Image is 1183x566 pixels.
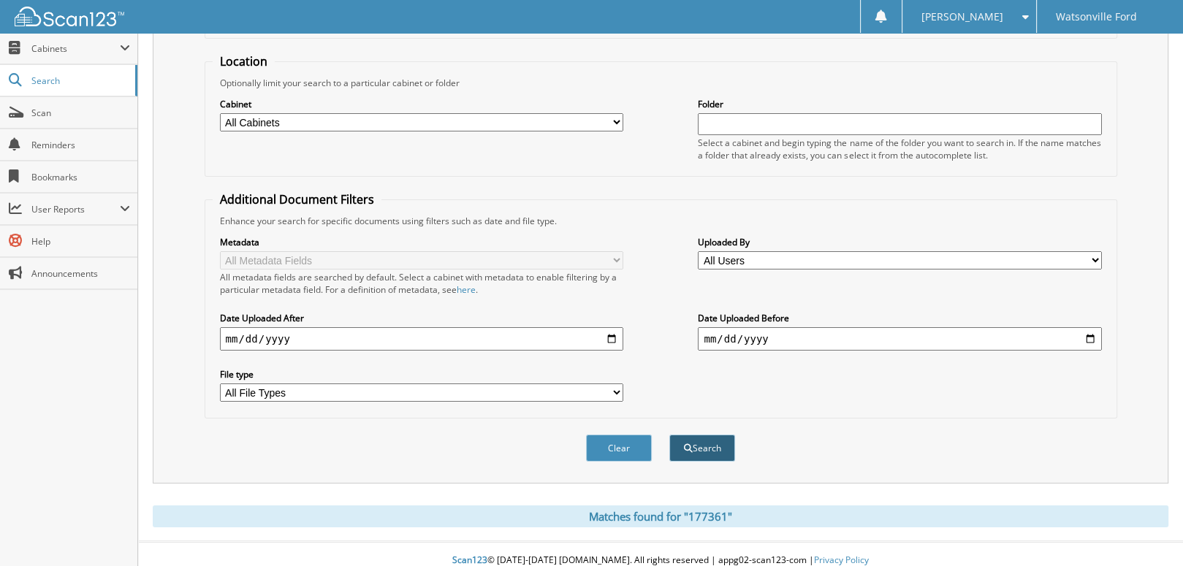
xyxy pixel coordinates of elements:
[698,236,1101,248] label: Uploaded By
[153,505,1168,527] div: Matches found for "177361"
[220,312,623,324] label: Date Uploaded After
[31,235,130,248] span: Help
[213,53,275,69] legend: Location
[452,554,487,566] span: Scan123
[586,435,652,462] button: Clear
[698,327,1101,351] input: end
[457,283,476,296] a: here
[31,139,130,151] span: Reminders
[31,171,130,183] span: Bookmarks
[220,236,623,248] label: Metadata
[220,327,623,351] input: start
[220,368,623,380] label: File type
[1110,496,1183,566] iframe: Chat Widget
[15,7,124,26] img: scan123-logo-white.svg
[921,12,1003,21] span: [PERSON_NAME]
[31,42,120,55] span: Cabinets
[213,215,1109,227] div: Enhance your search for specific documents using filters such as date and file type.
[213,77,1109,89] div: Optionally limit your search to a particular cabinet or folder
[814,554,869,566] a: Privacy Policy
[220,271,623,296] div: All metadata fields are searched by default. Select a cabinet with metadata to enable filtering b...
[220,98,623,110] label: Cabinet
[698,98,1101,110] label: Folder
[213,191,381,207] legend: Additional Document Filters
[31,267,130,280] span: Announcements
[31,203,120,215] span: User Reports
[698,137,1101,161] div: Select a cabinet and begin typing the name of the folder you want to search in. If the name match...
[698,312,1101,324] label: Date Uploaded Before
[1056,12,1137,21] span: Watsonville Ford
[31,107,130,119] span: Scan
[669,435,735,462] button: Search
[31,74,128,87] span: Search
